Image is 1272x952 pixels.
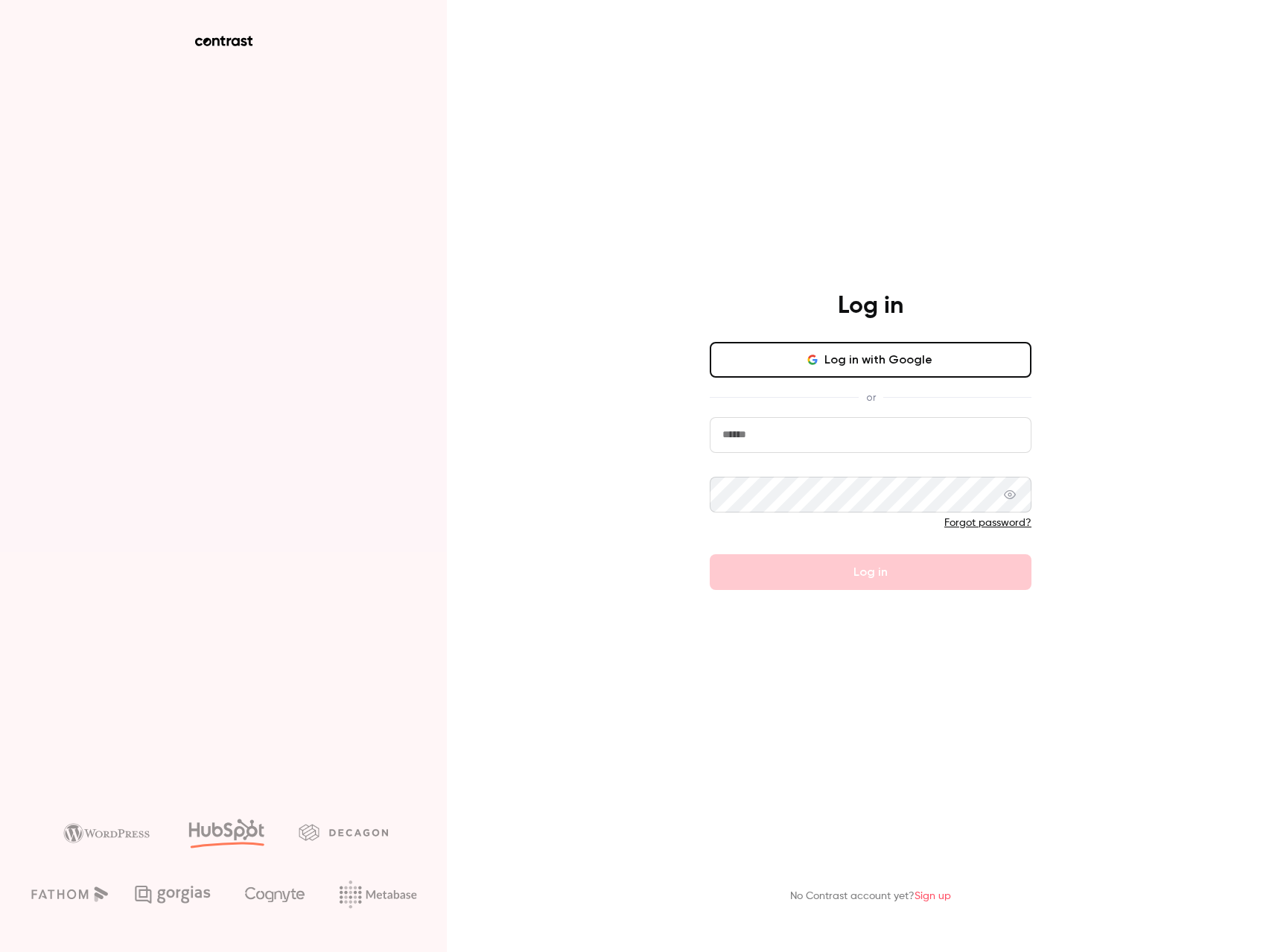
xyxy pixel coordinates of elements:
[838,291,903,321] h4: Log in
[710,342,1031,378] button: Log in with Google
[944,518,1031,528] a: Forgot password?
[299,824,388,840] img: decagon
[915,891,951,901] a: Sign up
[859,390,883,405] span: or
[790,889,951,904] p: No Contrast account yet?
